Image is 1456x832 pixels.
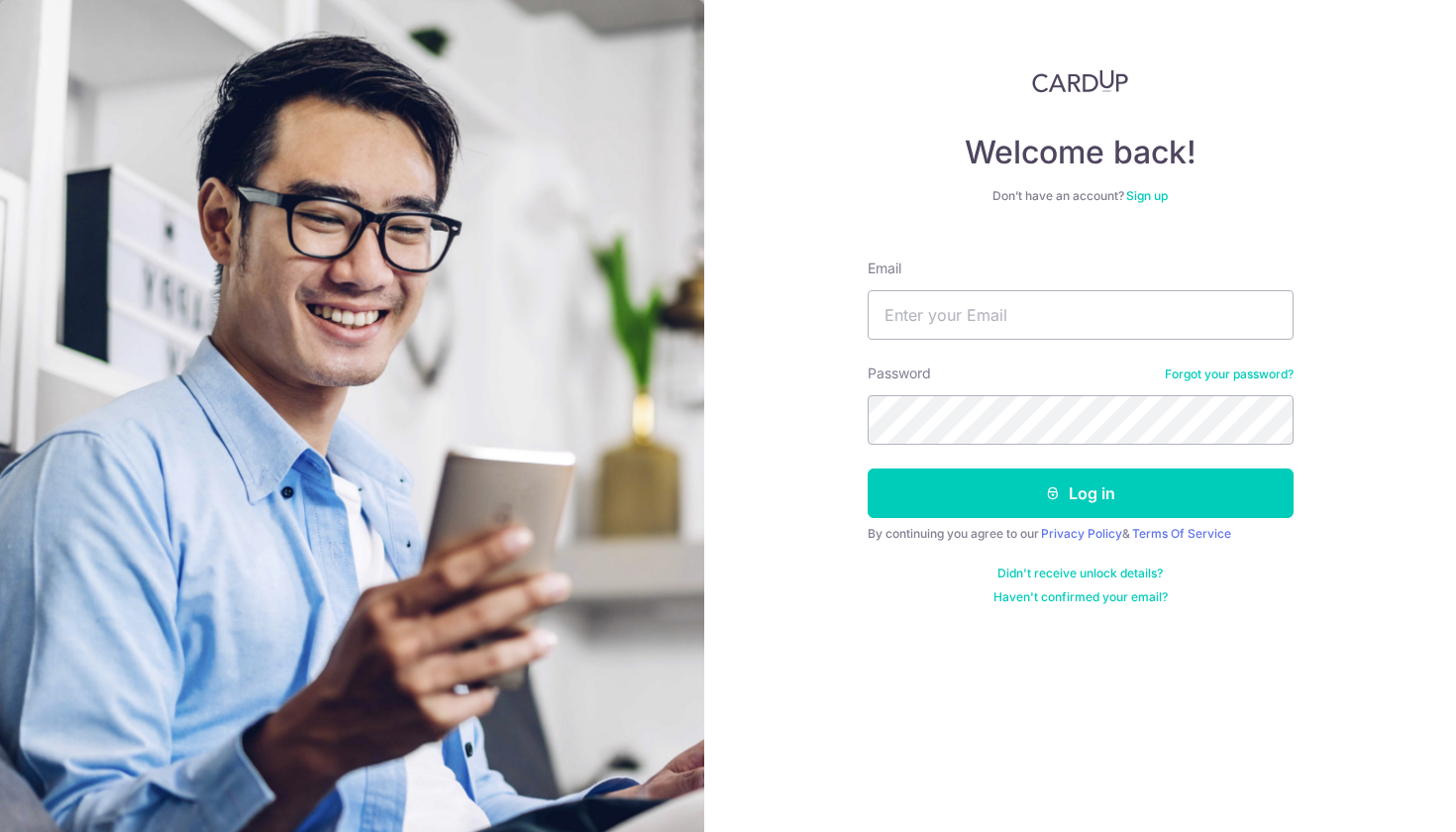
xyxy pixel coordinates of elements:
[1126,188,1168,203] a: Sign up
[868,468,1294,518] button: Log in
[868,526,1294,542] div: By continuing you agree to our &
[868,259,901,278] label: Email
[1032,69,1129,93] img: CardUp Logo
[868,290,1294,340] input: Enter your Email
[868,188,1294,204] div: Don’t have an account?
[1165,366,1294,382] a: Forgot your password?
[868,133,1294,172] h4: Welcome back!
[1132,526,1231,541] a: Terms Of Service
[993,589,1168,605] a: Haven't confirmed your email?
[1041,526,1122,541] a: Privacy Policy
[868,364,931,383] label: Password
[997,566,1163,581] a: Didn't receive unlock details?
